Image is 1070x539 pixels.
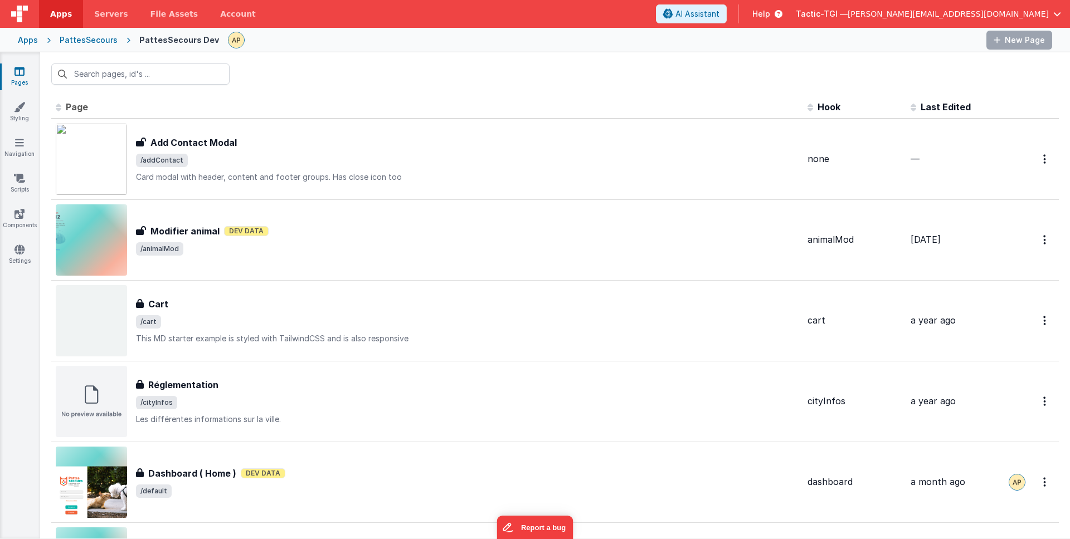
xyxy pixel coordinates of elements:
[911,315,956,326] span: a year ago
[1037,228,1054,251] button: Options
[656,4,727,23] button: AI Assistant
[150,224,220,238] h3: Modifier animal
[94,8,128,19] span: Servers
[497,516,573,539] iframe: Marker.io feedback button
[18,35,38,46] div: Apps
[148,467,236,480] h3: Dashboard ( Home )
[1009,474,1025,490] img: c78abd8586fb0502950fd3f28e86ae42
[139,35,219,46] div: PattesSecours Dev
[150,8,198,19] span: File Assets
[921,101,971,112] span: Last Edited
[911,153,920,164] span: —
[136,414,799,425] p: Les différentes informations sur la ville.
[911,234,941,245] span: [DATE]
[808,476,902,488] div: dashboard
[150,136,237,149] h3: Add Contact Modal
[50,8,72,19] span: Apps
[986,31,1052,50] button: New Page
[66,101,88,112] span: Page
[148,378,218,391] h3: Réglementation
[136,315,161,329] span: /cart
[818,101,840,112] span: Hook
[1037,471,1054,493] button: Options
[808,314,902,327] div: cart
[808,233,902,246] div: animalMod
[136,396,177,409] span: /cityInfos
[848,8,1049,19] span: [PERSON_NAME][EMAIL_ADDRESS][DOMAIN_NAME]
[911,395,956,406] span: a year ago
[911,476,965,487] span: a month ago
[675,8,719,19] span: AI Assistant
[224,226,269,236] span: Dev Data
[796,8,848,19] span: Tactic-TGI —
[136,242,183,256] span: /animalMod
[1037,309,1054,332] button: Options
[136,154,188,167] span: /addContact
[796,8,1061,19] button: Tactic-TGI — [PERSON_NAME][EMAIL_ADDRESS][DOMAIN_NAME]
[228,32,244,48] img: c78abd8586fb0502950fd3f28e86ae42
[51,63,230,85] input: Search pages, id's ...
[136,333,799,344] p: This MD starter example is styled with TailwindCSS and is also responsive
[60,35,118,46] div: PattesSecours
[148,297,168,311] h3: Cart
[1037,148,1054,170] button: Options
[808,153,902,165] div: none
[808,395,902,408] div: cityInfos
[136,484,172,498] span: /default
[241,468,285,478] span: Dev Data
[136,171,799,183] p: Card modal with header, content and footer groups. Has close icon too
[752,8,770,19] span: Help
[1037,390,1054,413] button: Options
